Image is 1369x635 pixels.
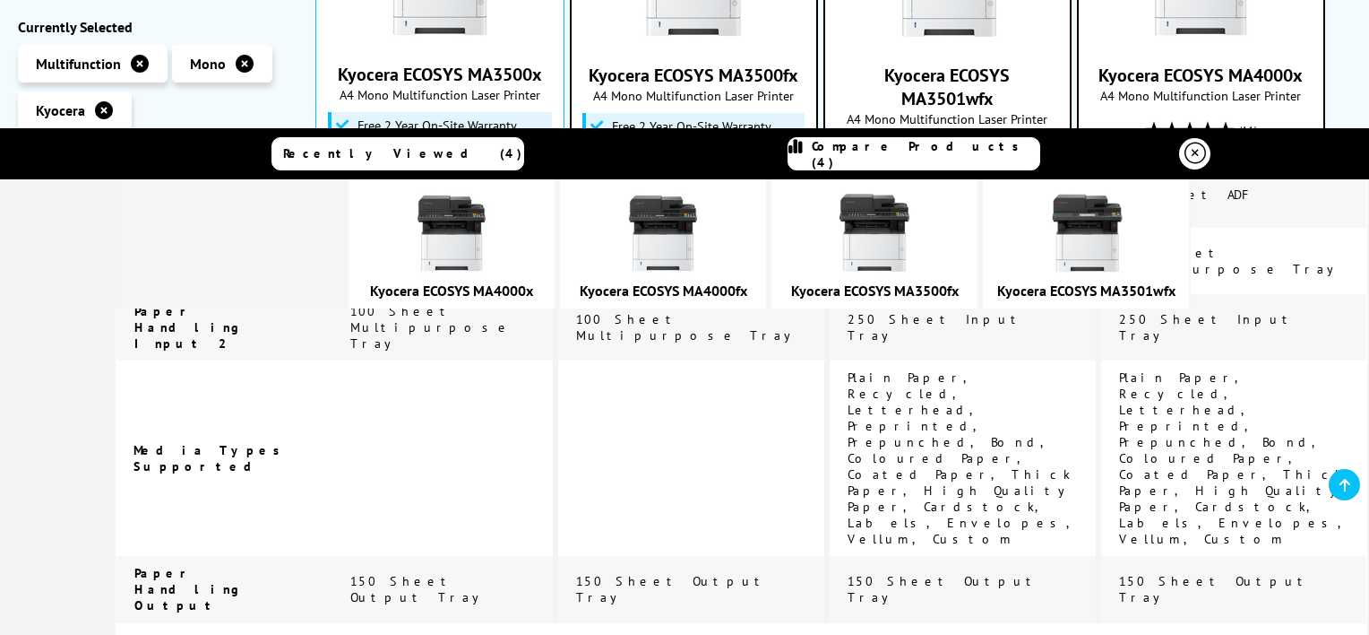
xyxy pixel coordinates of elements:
span: Paper Handling Output [134,565,245,613]
img: kyocera-ma4000fx-front-small.jpg [618,188,708,278]
span: Paper Handling Input 2 [134,303,245,352]
div: Currently Selected [18,18,297,36]
a: Kyocera ECOSYS MA3500fx [791,282,959,300]
a: Kyocera ECOSYS MA3500fx [589,64,798,87]
span: 150 Sheet Output Tray [1119,573,1311,605]
span: 100 Sheet Multipurpose Tray [576,311,804,344]
img: kyocera-ma4000x-front-small.jpg [407,188,496,278]
span: Plain Paper, Recycled, Letterhead, Preprinted, Prepunched, Bond, Coloured Paper, Coated Paper, Th... [1119,370,1348,547]
a: Kyocera ECOSYS MA3501wfx [880,31,1014,49]
span: Mono [190,55,226,73]
a: Kyocera ECOSYS MA3500fx [626,31,761,49]
span: 150 Sheet Output Tray [576,573,768,605]
img: kyocera-ma3501wfx-front-small.jpg [1041,188,1131,278]
a: Kyocera ECOSYS MA3501wfx [997,282,1175,300]
span: Compare Products (4) [812,138,1039,170]
a: Kyocera ECOSYS MA3501wfx [884,64,1010,110]
span: 150 Sheet Output Tray [848,573,1039,605]
span: A4 Mono Multifunction Laser Printer [834,110,1061,127]
span: 250 Sheet Input Tray [848,311,1024,344]
span: 100 Sheet Multipurpose Tray [350,303,512,352]
a: Recently Viewed (4) [271,137,524,170]
a: Kyocera ECOSYS MA4000fx [580,282,747,300]
a: Kyocera ECOSYS MA4000x [1133,31,1268,49]
span: Free 2 Year On-Site Warranty [357,118,517,133]
span: Recently Viewed (4) [283,145,522,161]
span: A4 Mono Multifunction Laser Printer [325,86,554,103]
a: Kyocera ECOSYS MA4000x [1098,64,1303,87]
span: Plain Paper, Recycled, Letterhead, Preprinted, Prepunched, Bond, Coloured Paper, Coated Paper, Th... [848,370,1077,547]
span: Free 2 Year On-Site Warranty [612,119,771,134]
span: Kyocera [36,101,85,119]
span: 100 Sheet Multipurpose Tray [1119,245,1347,277]
a: Kyocera ECOSYS MA3500x [373,30,507,48]
span: A4 Mono Multifunction Laser Printer [1088,87,1314,104]
span: Multifunction [36,55,121,73]
img: kyocera-ma3500fx-front-small.jpg [830,188,919,278]
a: Kyocera ECOSYS MA4000x [370,282,533,300]
span: 150 Sheet Output Tray [350,573,492,605]
span: (11) [1239,113,1257,147]
a: Compare Products (4) [788,137,1040,170]
span: A4 Mono Multifunction Laser Printer [581,87,807,104]
a: Kyocera ECOSYS MA3500x [338,63,542,86]
span: 250 Sheet Input Tray [1119,311,1296,344]
span: Media Types Supported [133,442,289,474]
